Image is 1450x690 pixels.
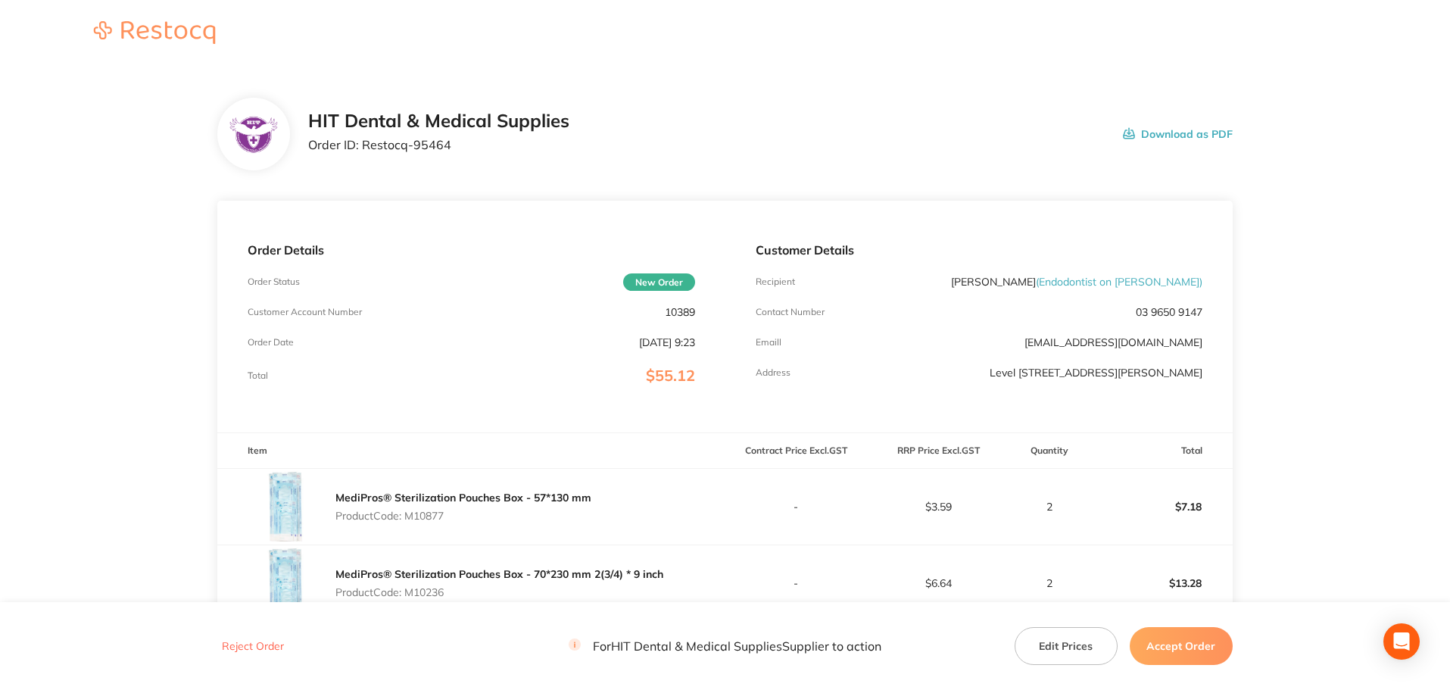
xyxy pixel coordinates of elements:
span: $55.12 [646,366,695,385]
p: Order Status [248,276,300,287]
th: Item [217,433,725,469]
p: Address [756,367,790,378]
p: 2 [1010,577,1090,589]
p: Recipient [756,276,795,287]
p: Customer Account Number [248,307,362,317]
img: Restocq logo [79,21,230,44]
img: Nmx3ODNzOA [248,545,323,621]
div: Open Intercom Messenger [1383,623,1420,660]
button: Download as PDF [1123,111,1233,158]
a: [EMAIL_ADDRESS][DOMAIN_NAME] [1024,336,1202,349]
th: Total [1090,433,1233,469]
p: 03 9650 9147 [1136,306,1202,318]
p: - [726,501,867,513]
p: For HIT Dental & Medical Supplies Supplier to action [569,639,881,654]
th: RRP Price Excl. GST [867,433,1009,469]
h2: HIT Dental & Medical Supplies [308,111,569,132]
p: $7.18 [1091,489,1232,525]
a: MediPros® Sterilization Pouches Box - 70*230 mm 2(3/4) * 9 inch [335,567,663,581]
a: MediPros® Sterilization Pouches Box - 57*130 mm [335,491,591,504]
span: New Order [623,273,695,291]
p: Product Code: M10877 [335,510,591,522]
img: ZWE3a210NA [229,110,279,159]
th: Quantity [1009,433,1090,469]
span: ( Endodontist on [PERSON_NAME] ) [1036,275,1202,289]
p: Contact Number [756,307,825,317]
p: 10389 [665,306,695,318]
p: Emaill [756,337,781,348]
a: Restocq logo [79,21,230,46]
p: Order Details [248,243,694,257]
p: Level [STREET_ADDRESS][PERSON_NAME] [990,367,1202,379]
th: Contract Price Excl. GST [725,433,868,469]
p: $6.64 [868,577,1009,589]
p: [PERSON_NAME] [951,276,1202,288]
button: Accept Order [1130,627,1233,665]
p: Order Date [248,337,294,348]
p: Customer Details [756,243,1202,257]
p: 2 [1010,501,1090,513]
p: - [726,577,867,589]
img: bjNsNWtiYw [248,469,323,545]
p: Total [248,370,268,381]
p: [DATE] 9:23 [639,336,695,348]
p: $3.59 [868,501,1009,513]
p: $13.28 [1091,565,1232,601]
button: Edit Prices [1015,627,1118,665]
button: Reject Order [217,640,288,654]
p: Product Code: M10236 [335,586,663,598]
p: Order ID: Restocq- 95464 [308,138,569,151]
